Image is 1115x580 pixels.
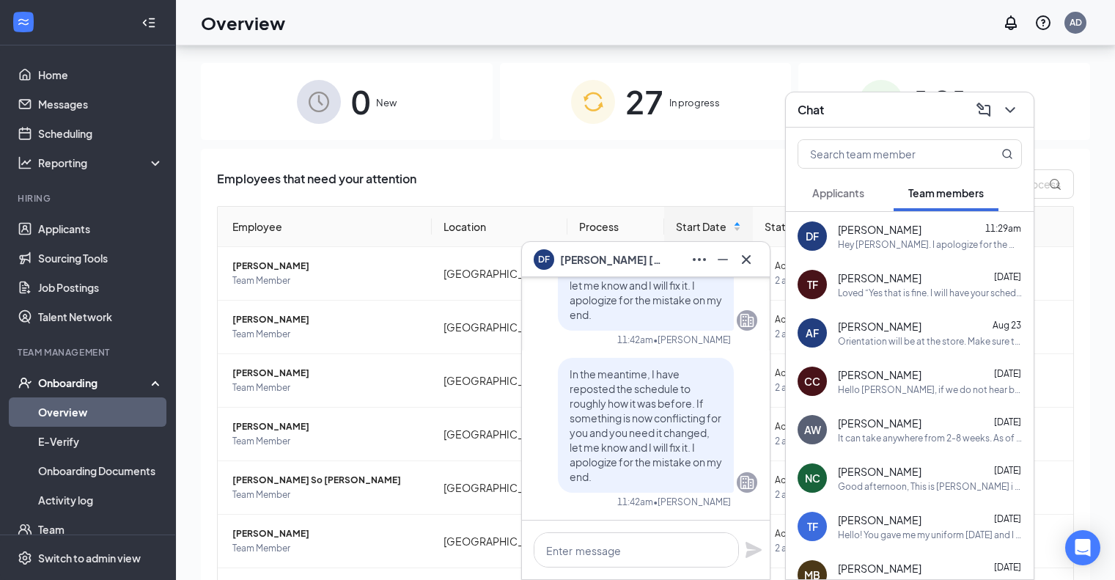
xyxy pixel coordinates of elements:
span: [DATE] [994,368,1021,379]
div: Hiring [18,192,161,205]
a: Team [38,515,163,544]
svg: MagnifyingGlass [1001,148,1013,160]
span: [DATE] [994,271,1021,282]
a: Activity log [38,485,163,515]
svg: WorkstreamLogo [16,15,31,29]
span: 11:29am [985,223,1021,234]
span: Action Required [775,419,842,434]
svg: UserCheck [18,375,32,390]
th: Status [753,207,860,247]
span: Team Member [232,381,420,395]
span: Team Member [232,488,420,502]
div: Hey [PERSON_NAME]. I apologize for the mishap, I somehow accidently deleted your schedule trainin... [838,238,1022,251]
span: Action Required [775,473,842,488]
svg: ChevronDown [1001,101,1019,119]
span: 181 [913,76,971,127]
span: [PERSON_NAME] [232,419,420,434]
div: Loved “Yes that is fine. I will have your schedule posted shortly.” [838,287,1022,299]
span: 2 assigned tasks [775,541,848,556]
div: Hello [PERSON_NAME], if we do not hear back from you by 4 pm, we will no longer continue with the... [838,383,1022,396]
span: Applicants [812,186,864,199]
span: New [376,95,397,110]
span: [PERSON_NAME] [838,271,921,285]
span: Team Member [232,327,420,342]
button: Cross [735,248,758,271]
td: [GEOGRAPHIC_DATA] [432,408,567,461]
div: DF [806,229,819,243]
span: [PERSON_NAME] [232,526,420,541]
span: Action Required [775,366,842,381]
span: Team members [908,186,984,199]
svg: Cross [737,251,755,268]
span: Team Member [232,434,420,449]
div: Open Intercom Messenger [1065,530,1100,565]
th: Process [567,207,664,247]
span: [PERSON_NAME] [838,561,921,576]
div: Team Management [18,346,161,359]
span: 2 assigned tasks [775,488,848,502]
td: [GEOGRAPHIC_DATA] [432,515,567,568]
span: [PERSON_NAME] [PERSON_NAME] [560,252,663,268]
span: [PERSON_NAME] [838,222,921,237]
a: Messages [38,89,163,119]
span: • [PERSON_NAME] [653,496,731,508]
span: [PERSON_NAME] [232,312,420,327]
span: Action Required [775,312,842,327]
button: Minimize [711,248,735,271]
th: Location [432,207,567,247]
td: [GEOGRAPHIC_DATA] [432,461,567,515]
div: Good afternoon, This is [PERSON_NAME] i have orientation this afternoon is there a requirement on... [838,480,1022,493]
div: It can take anywhere from 2-8 weeks. As of right now, the permit is still pending approval from t... [838,432,1022,444]
td: [GEOGRAPHIC_DATA] [432,301,567,354]
svg: Ellipses [691,251,708,268]
div: 11:42am [617,334,653,346]
a: Home [38,60,163,89]
span: 2 assigned tasks [775,274,848,288]
a: Talent Network [38,302,163,331]
span: Employees that need your attention [217,169,416,199]
span: 2 assigned tasks [775,381,848,395]
span: Action Required [775,259,842,274]
span: [DATE] [994,562,1021,573]
svg: Collapse [141,15,156,30]
span: In the meantime, I have reposted the schedule to roughly how it was before. If something is now c... [570,367,722,483]
span: Team Member [232,274,420,288]
span: [PERSON_NAME] [838,513,921,527]
span: 0 [351,76,370,127]
span: [DATE] [994,416,1021,427]
span: [DATE] [994,513,1021,524]
svg: QuestionInfo [1034,14,1052,32]
span: Start Date [676,219,730,235]
svg: Analysis [18,155,32,170]
span: In progress [669,95,720,110]
span: [PERSON_NAME] [838,319,921,334]
svg: Notifications [1002,14,1020,32]
div: AW [804,422,821,437]
div: Orientation will be at the store. Make sure that you bring a picture ID and a social security car... [838,335,1022,348]
h3: Chat [798,102,824,118]
a: Scheduling [38,119,163,148]
a: Applicants [38,214,163,243]
span: Team Member [232,541,420,556]
svg: Minimize [714,251,732,268]
svg: Company [738,474,756,491]
div: Switch to admin view [38,551,141,565]
span: 2 assigned tasks [775,327,848,342]
span: [PERSON_NAME] [838,464,921,479]
div: TF [807,519,818,534]
span: [PERSON_NAME] [838,416,921,430]
span: Action Required [775,526,842,541]
button: Ellipses [688,248,711,271]
div: 11:42am [617,496,653,508]
a: E-Verify [38,427,163,456]
svg: ComposeMessage [975,101,993,119]
span: [PERSON_NAME] [232,366,420,381]
td: [GEOGRAPHIC_DATA] [432,247,567,301]
button: ComposeMessage [972,98,996,122]
span: 27 [625,76,663,127]
button: ChevronDown [998,98,1022,122]
svg: Company [738,312,756,329]
svg: Plane [745,541,762,559]
svg: Settings [18,551,32,565]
